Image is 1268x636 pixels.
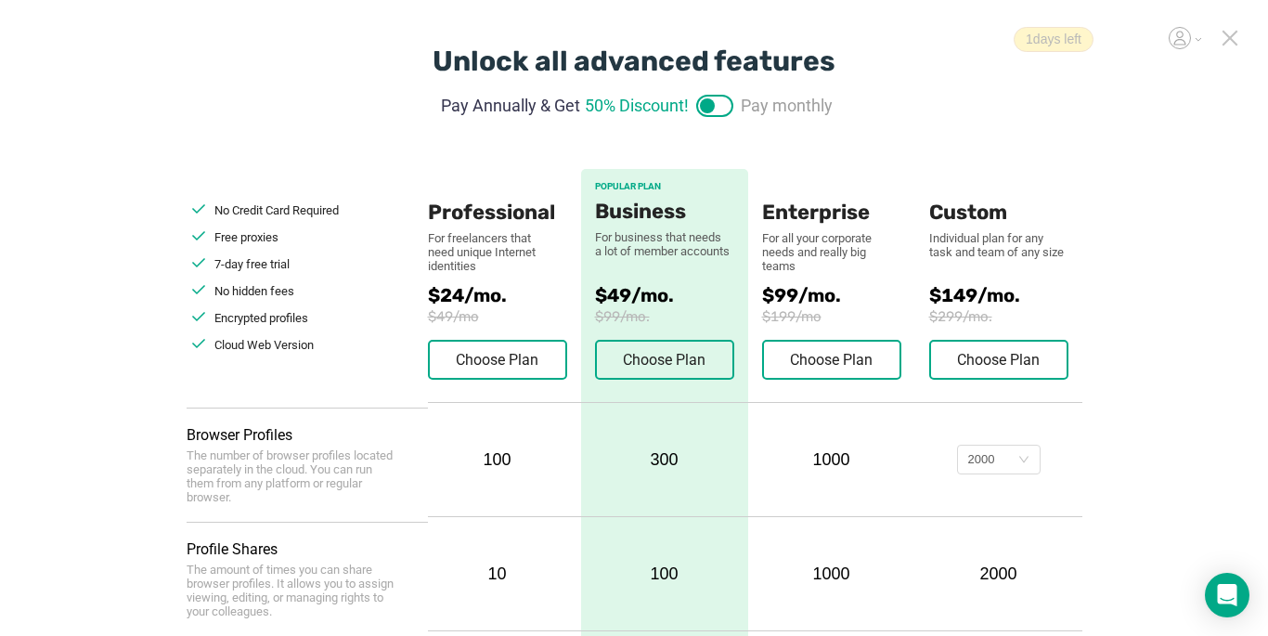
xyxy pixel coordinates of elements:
span: 1 days left [1014,27,1093,52]
button: Choose Plan [929,340,1068,380]
div: Individual plan for any task and team of any size [929,231,1068,259]
span: Encrypted profiles [214,311,308,325]
span: $99/mo. [762,284,929,306]
div: Open Intercom Messenger [1205,573,1249,617]
div: For business that needs [595,230,734,244]
span: Pay Annually & Get [441,93,580,118]
span: 50% Discount! [585,93,689,118]
div: 300 [581,403,748,516]
div: 10 [428,565,567,584]
div: Browser Profiles [187,426,428,444]
div: 1000 [762,565,901,584]
div: For all your corporate needs and really big teams [762,231,901,273]
span: $24/mo. [428,284,581,306]
div: Enterprise [762,169,901,225]
div: 2000 [968,446,995,474]
div: 100 [428,450,567,470]
div: Profile Shares [187,540,428,558]
div: Custom [929,169,1068,225]
span: $299/mo. [929,308,1082,325]
i: icon: down [1018,454,1029,467]
div: 100 [581,517,748,630]
button: Choose Plan [595,340,734,380]
div: Professional [428,169,567,225]
button: Choose Plan [762,340,901,380]
div: The amount of times you can share browser profiles. It allows you to assign viewing, editing, or ... [187,563,400,618]
button: Choose Plan [428,340,567,380]
span: Free proxies [214,230,278,244]
span: $49/mo. [595,284,734,306]
div: POPULAR PLAN [595,181,734,192]
div: a lot of member accounts [595,244,734,258]
div: 1000 [762,450,901,470]
span: $49/mo [428,308,581,325]
span: No hidden fees [214,284,294,298]
div: Unlock all advanced features [433,45,835,78]
div: The number of browser profiles located separately in the cloud. You can run them from any platfor... [187,448,400,504]
span: Cloud Web Version [214,338,314,352]
span: $99/mo. [595,308,734,325]
span: 7-day free trial [214,257,290,271]
span: $199/mo [762,308,929,325]
div: 2000 [929,565,1068,584]
span: No Credit Card Required [214,203,339,217]
div: Business [595,200,734,224]
span: Pay monthly [741,93,833,118]
span: $149/mo. [929,284,1082,306]
div: For freelancers that need unique Internet identities [428,231,549,273]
